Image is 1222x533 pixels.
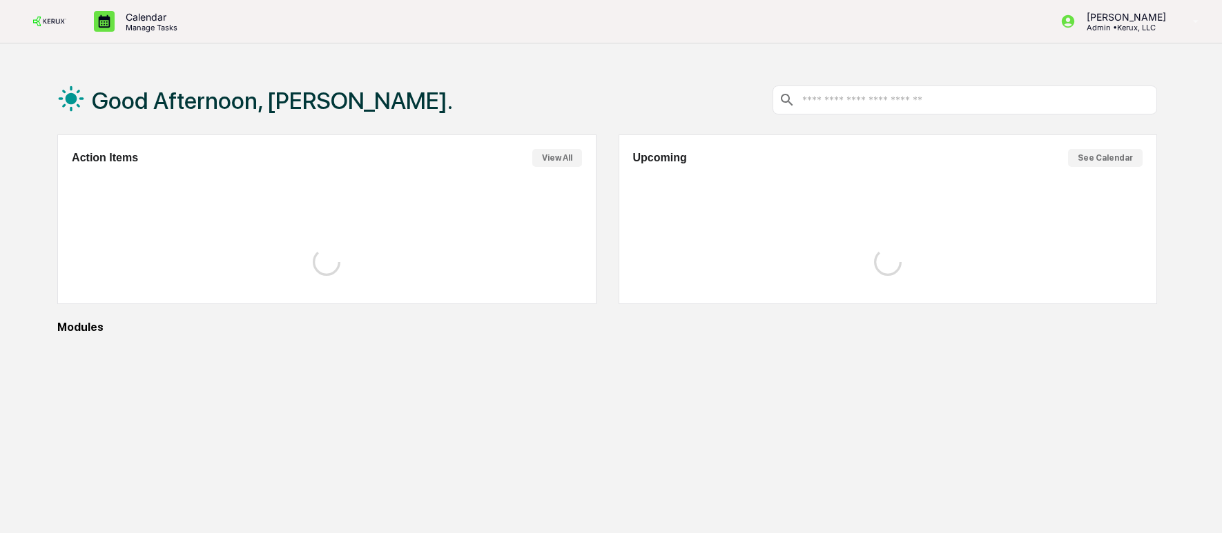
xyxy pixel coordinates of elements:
p: [PERSON_NAME] [1076,11,1173,23]
button: See Calendar [1068,149,1143,167]
h2: Upcoming [633,152,687,164]
p: Admin • Kerux, LLC [1076,23,1173,32]
h1: Good Afternoon, [PERSON_NAME]. [92,87,453,114]
p: Manage Tasks [115,23,184,32]
div: Modules [57,321,1157,334]
img: logo [33,17,66,26]
p: Calendar [115,11,184,23]
button: View All [532,149,582,167]
h2: Action Items [72,152,138,164]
